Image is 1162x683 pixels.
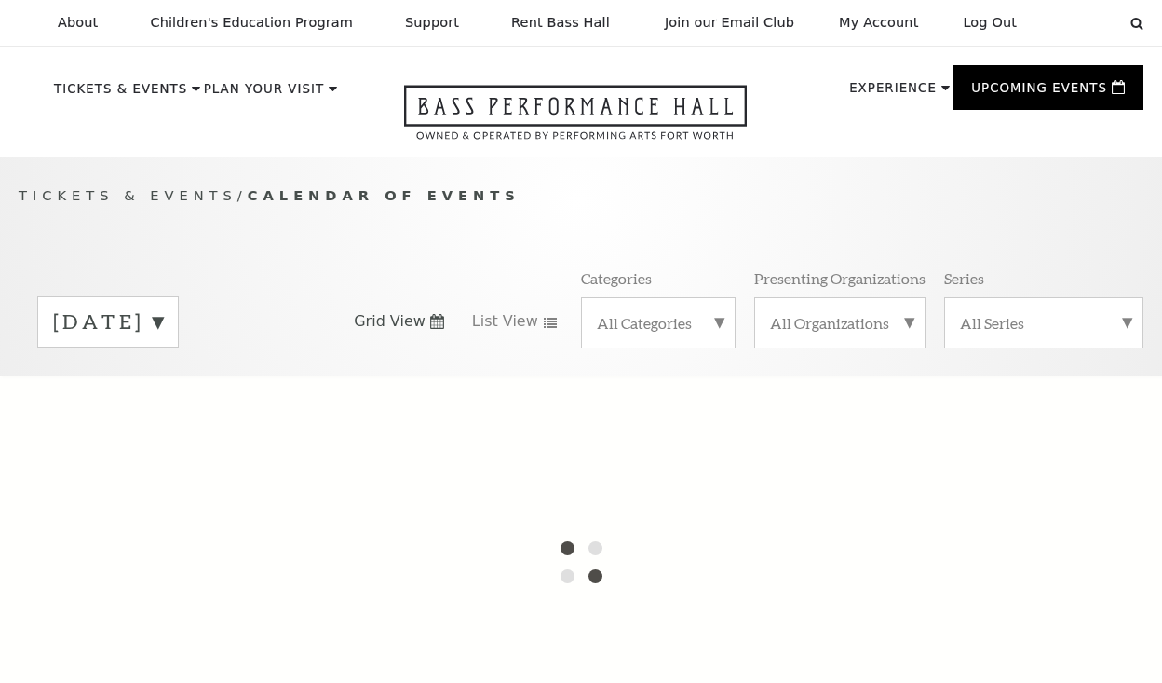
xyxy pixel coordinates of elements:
[754,268,926,288] p: Presenting Organizations
[597,313,720,333] label: All Categories
[581,268,652,288] p: Categories
[248,187,520,203] span: Calendar of Events
[944,268,984,288] p: Series
[54,83,187,105] p: Tickets & Events
[354,311,426,332] span: Grid View
[770,313,910,333] label: All Organizations
[405,15,459,31] p: Support
[150,15,353,31] p: Children's Education Program
[511,15,610,31] p: Rent Bass Hall
[58,15,98,31] p: About
[1047,14,1113,32] select: Select:
[960,313,1128,333] label: All Series
[971,82,1107,104] p: Upcoming Events
[19,187,237,203] span: Tickets & Events
[53,307,163,336] label: [DATE]
[19,184,1143,208] p: /
[849,82,937,104] p: Experience
[472,311,538,332] span: List View
[204,83,325,105] p: Plan Your Visit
